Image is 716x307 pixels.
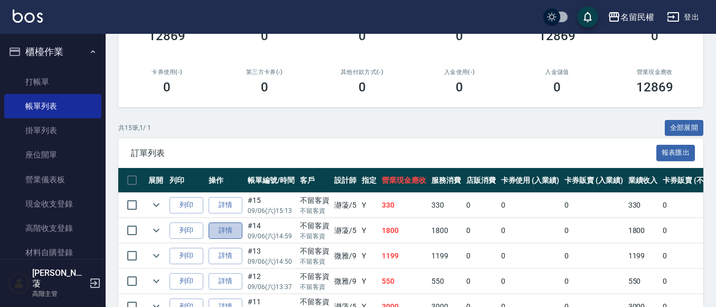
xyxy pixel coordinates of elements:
[8,273,30,294] img: Person
[4,70,101,94] a: 打帳單
[4,38,101,66] button: 櫃檯作業
[4,192,101,216] a: 現金收支登錄
[300,195,329,206] div: 不留客資
[163,80,171,95] h3: 0
[4,94,101,118] a: 帳單列表
[13,10,43,23] img: Logo
[206,168,245,193] th: 操作
[169,248,203,264] button: 列印
[626,218,661,243] td: 1800
[118,123,151,133] p: 共 15 筆, 1 / 1
[245,218,297,243] td: #14
[332,168,359,193] th: 設計師
[464,168,498,193] th: 店販消費
[209,248,242,264] a: 詳情
[248,206,295,216] p: 09/06 (六) 15:13
[297,168,332,193] th: 客戶
[261,80,268,95] h3: 0
[32,289,86,299] p: 高階主管
[32,268,86,289] h5: [PERSON_NAME]蓤
[131,69,203,76] h2: 卡券使用(-)
[562,269,626,294] td: 0
[456,29,463,43] h3: 0
[4,143,101,167] a: 座位開單
[4,118,101,143] a: 掛單列表
[248,231,295,241] p: 09/06 (六) 14:59
[148,273,164,289] button: expand row
[620,11,654,24] div: 名留民權
[148,248,164,264] button: expand row
[521,69,593,76] h2: 入金儲值
[169,197,203,213] button: 列印
[229,69,301,76] h2: 第三方卡券(-)
[245,269,297,294] td: #12
[332,218,359,243] td: 瀞蓤 /5
[626,269,661,294] td: 550
[332,269,359,294] td: 微雅 /9
[169,273,203,290] button: 列印
[148,222,164,238] button: expand row
[245,168,297,193] th: 帳單編號/時間
[359,269,379,294] td: Y
[379,168,429,193] th: 營業現金應收
[429,168,464,193] th: 服務消費
[379,218,429,243] td: 1800
[359,80,366,95] h3: 0
[261,29,268,43] h3: 0
[429,244,464,268] td: 1199
[464,193,498,218] td: 0
[209,273,242,290] a: 詳情
[300,257,329,266] p: 不留客資
[423,69,496,76] h2: 入金使用(-)
[429,269,464,294] td: 550
[245,244,297,268] td: #13
[4,240,101,265] a: 材料自購登錄
[379,193,429,218] td: 330
[429,193,464,218] td: 330
[498,193,562,218] td: 0
[539,29,576,43] h3: 12869
[498,218,562,243] td: 0
[562,193,626,218] td: 0
[562,218,626,243] td: 0
[456,80,463,95] h3: 0
[498,168,562,193] th: 卡券使用 (入業績)
[656,145,695,161] button: 報表匯出
[248,257,295,266] p: 09/06 (六) 14:50
[245,193,297,218] td: #15
[169,222,203,239] button: 列印
[498,269,562,294] td: 0
[656,147,695,157] a: 報表匯出
[379,244,429,268] td: 1199
[148,29,185,43] h3: 12869
[300,220,329,231] div: 不留客資
[359,218,379,243] td: Y
[146,168,167,193] th: 展開
[4,168,101,192] a: 營業儀表板
[663,7,703,27] button: 登出
[332,193,359,218] td: 瀞蓤 /5
[553,80,561,95] h3: 0
[209,222,242,239] a: 詳情
[300,271,329,282] div: 不留客資
[248,282,295,292] p: 09/06 (六) 13:37
[332,244,359,268] td: 微雅 /9
[604,6,658,28] button: 名留民權
[562,244,626,268] td: 0
[359,29,366,43] h3: 0
[636,80,673,95] h3: 12869
[379,269,429,294] td: 550
[626,244,661,268] td: 1199
[498,244,562,268] td: 0
[359,244,379,268] td: Y
[665,120,704,136] button: 全部展開
[626,168,661,193] th: 業績收入
[300,282,329,292] p: 不留客資
[464,269,498,294] td: 0
[300,246,329,257] div: 不留客資
[209,197,242,213] a: 詳情
[300,231,329,241] p: 不留客資
[464,244,498,268] td: 0
[4,216,101,240] a: 高階收支登錄
[577,6,598,27] button: save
